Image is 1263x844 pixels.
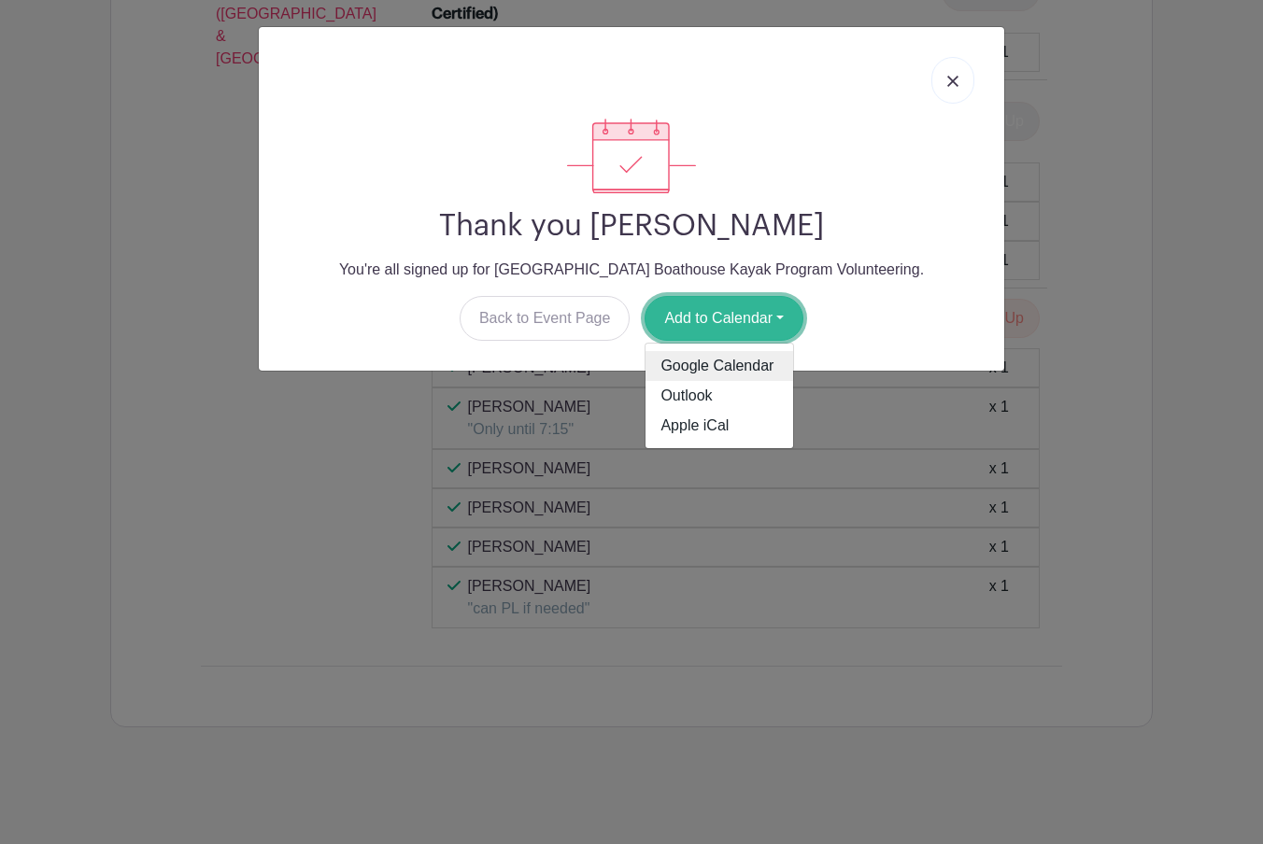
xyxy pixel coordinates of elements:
a: Apple iCal [646,411,793,441]
button: Add to Calendar [645,296,803,341]
img: signup_complete-c468d5dda3e2740ee63a24cb0ba0d3ce5d8a4ecd24259e683200fb1569d990c8.svg [567,119,696,193]
p: You're all signed up for [GEOGRAPHIC_DATA] Boathouse Kayak Program Volunteering. [274,259,989,281]
a: Outlook [646,381,793,411]
a: Back to Event Page [460,296,631,341]
img: close_button-5f87c8562297e5c2d7936805f587ecaba9071eb48480494691a3f1689db116b3.svg [947,76,958,87]
a: Google Calendar [646,351,793,381]
h2: Thank you [PERSON_NAME] [274,208,989,244]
